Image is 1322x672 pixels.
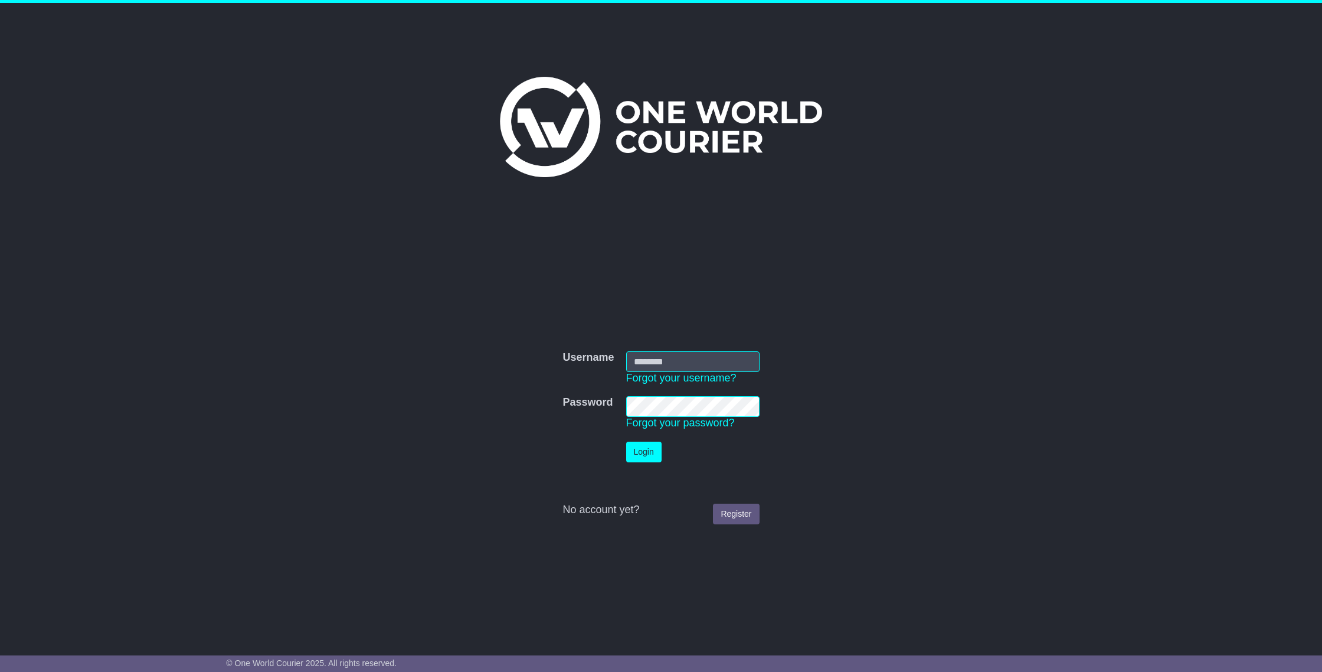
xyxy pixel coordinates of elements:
[626,417,735,429] a: Forgot your password?
[562,396,613,409] label: Password
[562,351,614,364] label: Username
[626,372,737,384] a: Forgot your username?
[500,77,822,177] img: One World
[713,504,759,524] a: Register
[226,658,397,668] span: © One World Courier 2025. All rights reserved.
[626,442,662,462] button: Login
[562,504,759,517] div: No account yet?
